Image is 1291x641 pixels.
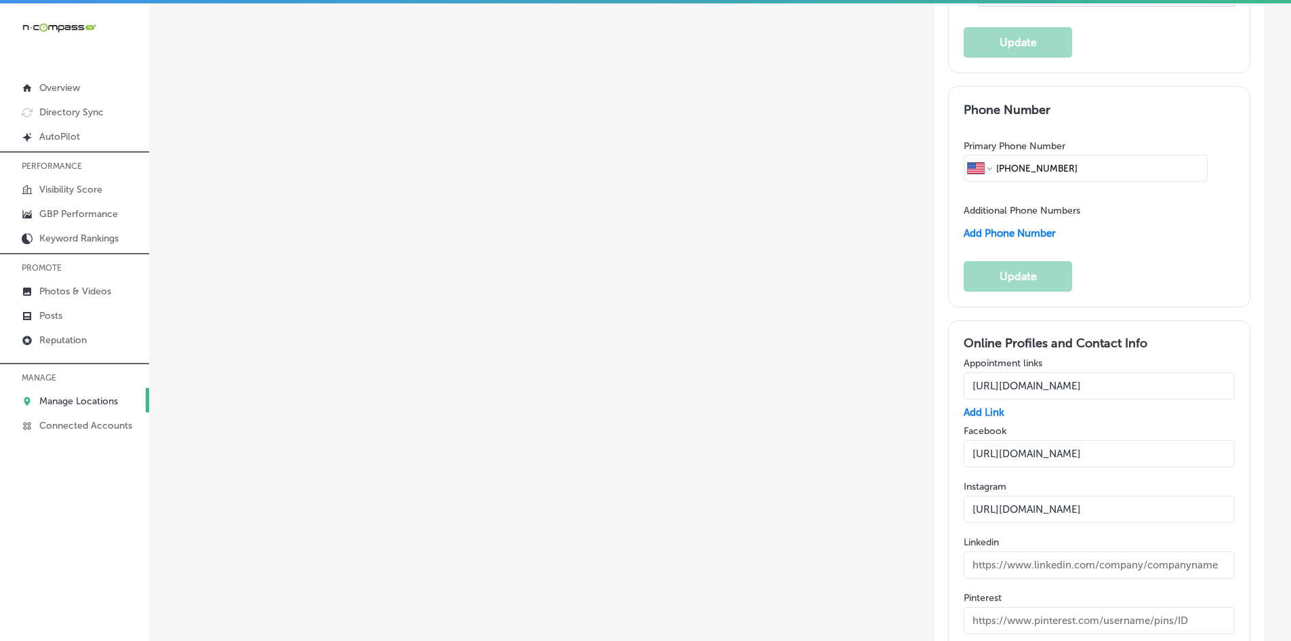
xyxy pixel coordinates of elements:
input: https://www.instagram.com/username [964,496,1235,523]
p: Visibility Score [39,184,102,195]
label: Pinterest [964,592,1235,604]
p: GBP Performance [39,208,118,220]
span: Add Phone Number [964,227,1056,239]
h3: Phone Number [964,102,1235,117]
p: Posts [39,310,62,322]
label: Linkedin [964,537,1235,548]
input: https://www.pinterest.com/username/pins/ID [964,607,1235,634]
p: AutoPilot [39,131,80,142]
button: Update [964,261,1072,292]
input: https://www.linkedin.com/company/companyname [964,551,1235,579]
p: Reputation [39,334,87,346]
label: Instagram [964,481,1235,492]
img: 660ab0bf-5cc7-4cb8-ba1c-48b5ae0f18e60NCTV_CLogo_TV_Black_-500x88.png [22,21,96,34]
label: Primary Phone Number [964,140,1065,152]
p: Overview [39,82,80,94]
label: Additional Phone Numbers [964,205,1080,216]
label: Facebook [964,425,1235,437]
p: Directory Sync [39,106,104,118]
p: Photos & Videos [39,286,111,297]
label: Appointment links [964,357,1235,369]
button: Update [964,27,1072,58]
input: Phone number [995,155,1204,181]
p: Manage Locations [39,395,118,407]
input: https://www.facebook.com/username [964,440,1235,467]
p: Connected Accounts [39,420,132,431]
h3: Online Profiles and Contact Info [964,336,1235,351]
p: Keyword Rankings [39,233,119,244]
span: Add Link [964,406,1004,419]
